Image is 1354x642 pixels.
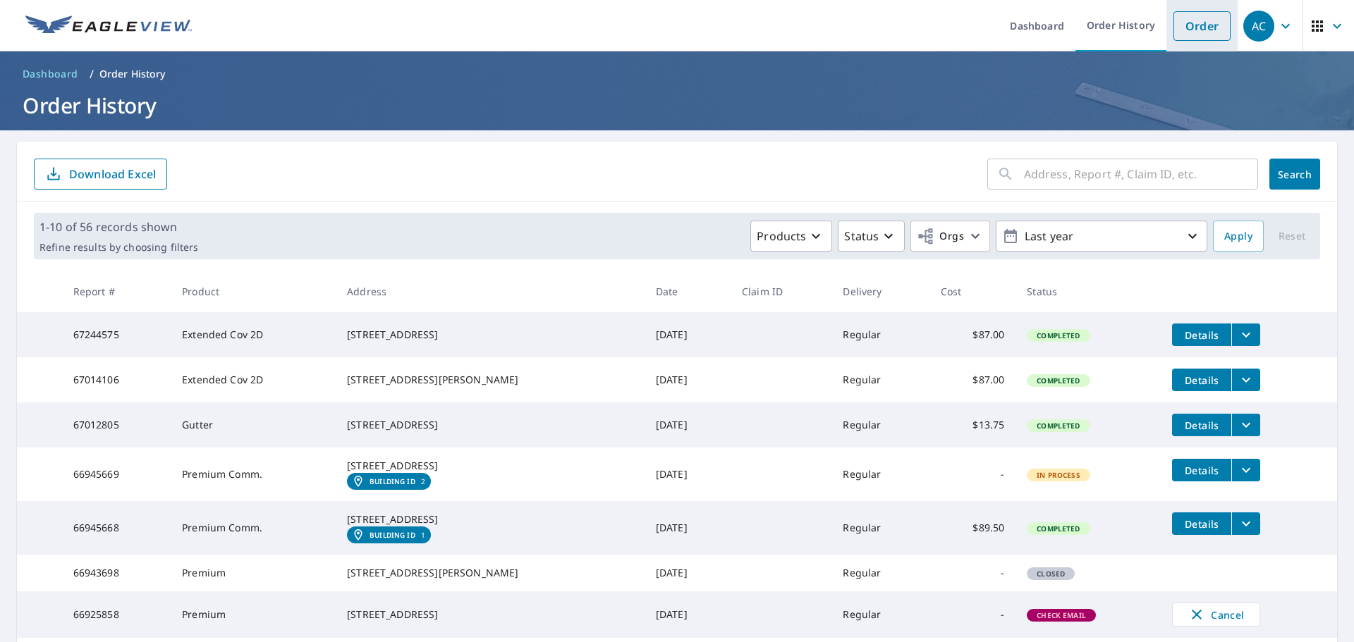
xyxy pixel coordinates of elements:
th: Claim ID [731,271,831,312]
input: Address, Report #, Claim ID, etc. [1024,154,1258,194]
p: Products [757,228,806,245]
td: - [929,555,1015,591]
span: Details [1181,464,1223,477]
button: Orgs [910,221,990,252]
th: Product [171,271,336,312]
button: Download Excel [34,159,167,190]
a: Building ID1 [347,526,431,543]
span: Apply [1224,228,1252,245]
span: Closed [1028,569,1073,579]
em: Building ID [370,531,415,539]
p: Refine results by choosing filters [39,241,198,254]
td: Gutter [171,402,336,447]
span: Dashboard [23,67,78,81]
th: Address [336,271,645,312]
button: filesDropdownBtn-66945669 [1231,459,1260,481]
em: Building ID [370,477,415,486]
span: Check Email [1028,610,1094,620]
td: [DATE] [645,312,731,357]
span: Details [1181,374,1223,387]
div: [STREET_ADDRESS] [347,328,633,342]
p: 1-10 of 56 records shown [39,218,198,235]
td: $87.00 [929,312,1015,357]
td: Premium [171,555,336,591]
span: Completed [1028,376,1088,385]
td: Regular [831,591,929,638]
td: Regular [831,555,929,591]
h1: Order History [17,91,1337,120]
td: - [929,591,1015,638]
th: Report # [62,271,171,312]
button: Last year [996,221,1207,252]
button: filesDropdownBtn-67244575 [1231,323,1260,346]
td: - [929,447,1015,501]
td: [DATE] [645,357,731,402]
button: Cancel [1172,603,1260,626]
th: Delivery [831,271,929,312]
a: Dashboard [17,63,84,85]
td: [DATE] [645,402,731,447]
td: Regular [831,501,929,555]
div: [STREET_ADDRESS] [347,459,633,473]
td: Regular [831,357,929,402]
span: Details [1181,328,1223,342]
td: 67244575 [62,312,171,357]
button: detailsBtn-66945668 [1172,512,1231,535]
p: Status [844,228,879,245]
span: Completed [1028,331,1088,340]
th: Status [1015,271,1161,312]
span: Search [1281,168,1309,181]
td: 66945668 [62,501,171,555]
span: In Process [1028,470,1089,480]
td: Regular [831,402,929,447]
p: Download Excel [69,166,156,182]
th: Date [645,271,731,312]
button: detailsBtn-67012805 [1172,414,1231,436]
span: Cancel [1187,606,1245,623]
td: [DATE] [645,501,731,555]
button: detailsBtn-66945669 [1172,459,1231,481]
span: Details [1181,419,1223,432]
span: Details [1181,517,1223,531]
div: [STREET_ADDRESS] [347,607,633,622]
button: filesDropdownBtn-67012805 [1231,414,1260,436]
td: Regular [831,447,929,501]
td: Regular [831,312,929,357]
td: Premium [171,591,336,638]
span: Completed [1028,524,1088,533]
div: [STREET_ADDRESS] [347,512,633,526]
td: Extended Cov 2D [171,357,336,402]
button: filesDropdownBtn-66945668 [1231,512,1260,535]
button: filesDropdownBtn-67014106 [1231,369,1260,391]
a: Building ID2 [347,473,431,490]
td: $13.75 [929,402,1015,447]
div: [STREET_ADDRESS][PERSON_NAME] [347,373,633,387]
button: Search [1269,159,1320,190]
td: [DATE] [645,555,731,591]
td: [DATE] [645,447,731,501]
td: 66945669 [62,447,171,501]
td: 66943698 [62,555,171,591]
button: detailsBtn-67244575 [1172,323,1231,346]
div: [STREET_ADDRESS] [347,418,633,432]
td: 66925858 [62,591,171,638]
div: AC [1243,11,1274,42]
button: Status [838,221,905,252]
th: Cost [929,271,1015,312]
td: 67012805 [62,402,171,447]
button: Products [750,221,832,252]
td: 67014106 [62,357,171,402]
img: EV Logo [25,16,192,37]
button: Apply [1213,221,1264,252]
li: / [90,66,94,82]
td: Premium Comm. [171,447,336,501]
div: [STREET_ADDRESS][PERSON_NAME] [347,566,633,580]
nav: breadcrumb [17,63,1337,85]
p: Last year [1019,224,1184,249]
p: Order History [99,67,166,81]
td: $87.00 [929,357,1015,402]
span: Completed [1028,421,1088,431]
td: Extended Cov 2D [171,312,336,357]
td: $89.50 [929,501,1015,555]
a: Order [1173,11,1231,41]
